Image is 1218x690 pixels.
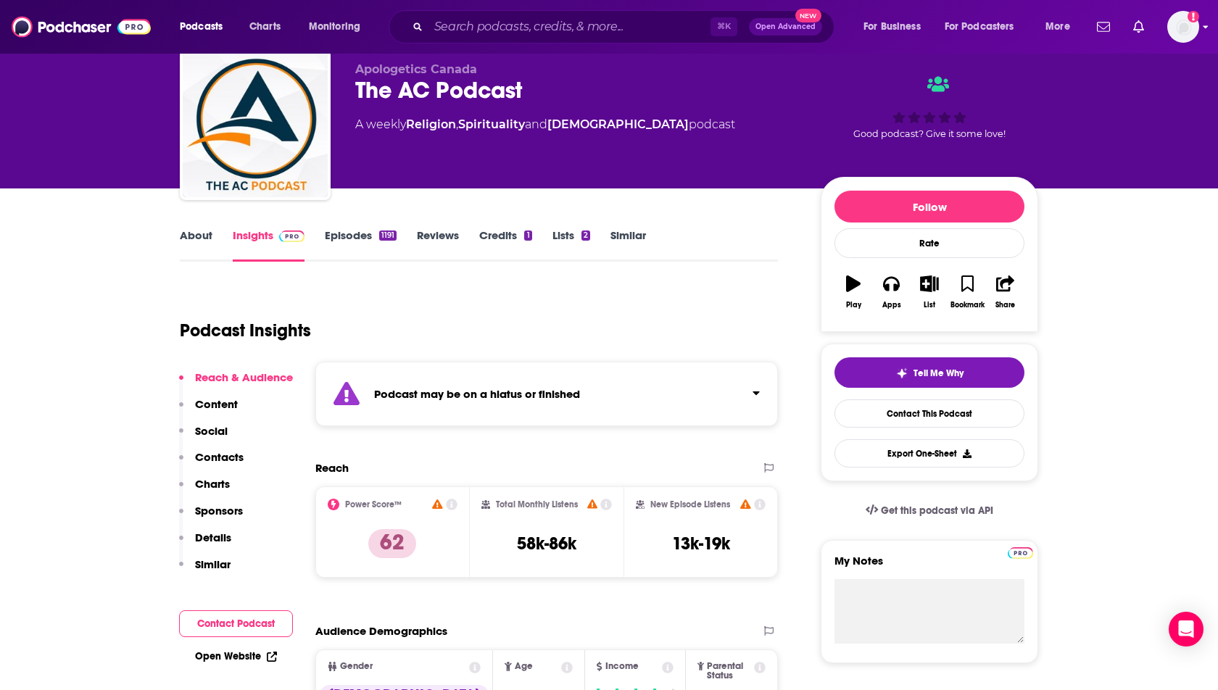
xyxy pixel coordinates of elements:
[834,228,1024,258] div: Rate
[340,662,373,671] span: Gender
[1167,11,1199,43] span: Logged in as heidi.egloff
[355,62,477,76] span: Apologetics Canada
[610,228,646,262] a: Similar
[179,557,231,584] button: Similar
[1091,14,1116,39] a: Show notifications dropdown
[315,461,349,475] h2: Reach
[834,439,1024,467] button: Export One-Sheet
[417,228,459,262] a: Reviews
[896,367,908,379] img: tell me why sparkle
[872,266,910,318] button: Apps
[834,357,1024,388] button: tell me why sparkleTell Me Why
[315,624,447,638] h2: Audience Demographics
[233,228,304,262] a: InsightsPodchaser Pro
[846,301,861,309] div: Play
[517,533,576,554] h3: 58k-86k
[950,301,985,309] div: Bookmark
[882,301,901,309] div: Apps
[195,424,228,438] p: Social
[710,17,737,36] span: ⌘ K
[496,499,578,510] h2: Total Monthly Listens
[195,397,238,411] p: Content
[515,662,533,671] span: Age
[179,397,238,424] button: Content
[924,301,935,309] div: List
[195,557,231,571] p: Similar
[913,367,964,379] span: Tell Me Why
[180,228,212,262] a: About
[355,116,735,133] div: A weekly podcast
[406,117,456,131] a: Religion
[1167,11,1199,43] button: Show profile menu
[309,17,360,37] span: Monitoring
[795,9,821,22] span: New
[368,529,416,558] p: 62
[458,117,525,131] a: Spirituality
[1008,545,1033,559] a: Pro website
[195,504,243,517] p: Sponsors
[279,230,304,242] img: Podchaser Pro
[581,230,590,241] div: 2
[195,477,230,491] p: Charts
[402,10,848,43] div: Search podcasts, credits, & more...
[1188,11,1199,22] svg: Add a profile image
[180,17,223,37] span: Podcasts
[179,370,293,397] button: Reach & Audience
[935,15,1035,38] button: open menu
[853,128,1006,139] span: Good podcast? Give it some love!
[374,387,580,401] strong: Podcast may be on a hiatus or finished
[180,320,311,341] h1: Podcast Insights
[524,230,531,241] div: 1
[672,533,730,554] h3: 13k-19k
[345,499,402,510] h2: Power Score™
[1035,15,1088,38] button: open menu
[834,191,1024,223] button: Follow
[605,662,639,671] span: Income
[821,62,1038,152] div: Good podcast? Give it some love!
[183,52,328,197] img: The AC Podcast
[881,504,993,517] span: Get this podcast via API
[315,362,778,426] section: Click to expand status details
[863,17,921,37] span: For Business
[179,424,228,451] button: Social
[179,450,244,477] button: Contacts
[195,370,293,384] p: Reach & Audience
[195,650,277,662] a: Open Website
[179,610,293,637] button: Contact Podcast
[379,230,397,241] div: 1191
[987,266,1024,318] button: Share
[834,399,1024,428] a: Contact This Podcast
[1008,547,1033,559] img: Podchaser Pro
[995,301,1015,309] div: Share
[179,477,230,504] button: Charts
[525,117,547,131] span: and
[948,266,986,318] button: Bookmark
[854,493,1005,528] a: Get this podcast via API
[1045,17,1070,37] span: More
[911,266,948,318] button: List
[195,531,231,544] p: Details
[299,15,379,38] button: open menu
[547,117,689,131] a: [DEMOGRAPHIC_DATA]
[945,17,1014,37] span: For Podcasters
[834,554,1024,579] label: My Notes
[552,228,590,262] a: Lists2
[12,13,151,41] img: Podchaser - Follow, Share and Rate Podcasts
[853,15,939,38] button: open menu
[325,228,397,262] a: Episodes1191
[650,499,730,510] h2: New Episode Listens
[456,117,458,131] span: ,
[195,450,244,464] p: Contacts
[1167,11,1199,43] img: User Profile
[707,662,751,681] span: Parental Status
[1127,14,1150,39] a: Show notifications dropdown
[249,17,281,37] span: Charts
[749,18,822,36] button: Open AdvancedNew
[755,23,816,30] span: Open Advanced
[479,228,531,262] a: Credits1
[179,504,243,531] button: Sponsors
[428,15,710,38] input: Search podcasts, credits, & more...
[179,531,231,557] button: Details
